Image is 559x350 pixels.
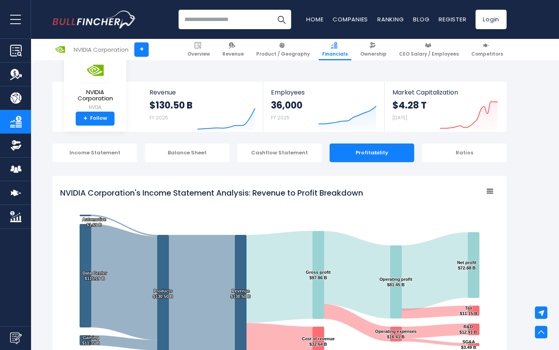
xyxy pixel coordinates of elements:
a: Competitors [468,39,507,60]
a: Blog [413,15,429,23]
span: Financials [322,51,348,57]
a: Home [306,15,323,23]
span: Revenue [222,51,244,57]
a: Financials [319,39,351,60]
span: Overview [187,51,210,57]
span: CEO Salary / Employees [399,51,459,57]
div: NVIDIA Corporation [74,45,128,54]
div: Income Statement [52,143,137,162]
a: Go to homepage [52,10,136,28]
div: Profitability [330,143,414,162]
span: Competitors [471,51,503,57]
text: Data Center $115.19 B [83,271,107,281]
a: Register [439,15,466,23]
tspan: NVIDIA Corporation's Income Statement Analysis: Revenue to Profit Breakdown [60,187,363,198]
text: Gaming $11.35 B [82,335,99,345]
span: Revenue [149,89,255,96]
a: Revenue $130.50 B FY 2025 [142,82,263,132]
text: Gross profit $97.86 B [306,270,331,280]
strong: $130.50 B [149,99,193,111]
text: R&D $12.91 B [459,324,477,334]
a: Market Capitalization $4.28 T [DATE] [385,82,506,132]
div: Balance Sheet [145,143,229,162]
small: [DATE] [392,114,407,121]
a: Companies [333,15,368,23]
strong: $4.28 T [392,99,427,111]
button: Search [272,10,291,29]
text: Operating profit $81.45 B [379,277,412,287]
a: + [134,42,149,57]
text: Net profit $72.88 B [457,260,476,270]
text: Automotive $1.69 B [82,217,106,227]
strong: + [83,115,87,122]
a: CEO Salary / Employees [396,39,462,60]
a: Employees 36,000 FY 2025 [263,82,384,132]
text: Operating expenses $16.41 B [375,329,417,339]
span: Ownership [360,51,387,57]
a: Revenue [219,39,247,60]
span: Market Capitalization [392,89,498,96]
span: Employees [271,89,376,96]
a: Login [476,10,507,29]
text: Products $130.50 B [153,289,173,299]
text: Revenue $130.50 B [231,289,251,299]
img: Ownership [10,140,22,151]
a: NVIDIA Corporation NVDA [70,57,120,112]
text: Tax $11.15 B [460,306,477,316]
img: NVDA logo [53,42,68,57]
img: NVDA logo [82,57,109,83]
span: Product / Geography [256,51,310,57]
a: +Follow [76,112,115,126]
a: Product / Geography [253,39,313,60]
a: Overview [184,39,214,60]
small: FY 2025 [271,114,290,121]
a: Ranking [377,15,404,23]
text: Cost of revenue $32.64 B [302,336,335,346]
a: Ownership [357,39,390,60]
small: NVDA [70,104,120,111]
img: Bullfincher logo [52,10,136,28]
div: Cashflow Statement [237,143,322,162]
small: FY 2025 [149,114,168,121]
text: SG&A $3.49 B [461,339,476,350]
strong: 36,000 [271,99,302,111]
div: Ratios [422,143,507,162]
span: NVIDIA Corporation [70,89,120,102]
